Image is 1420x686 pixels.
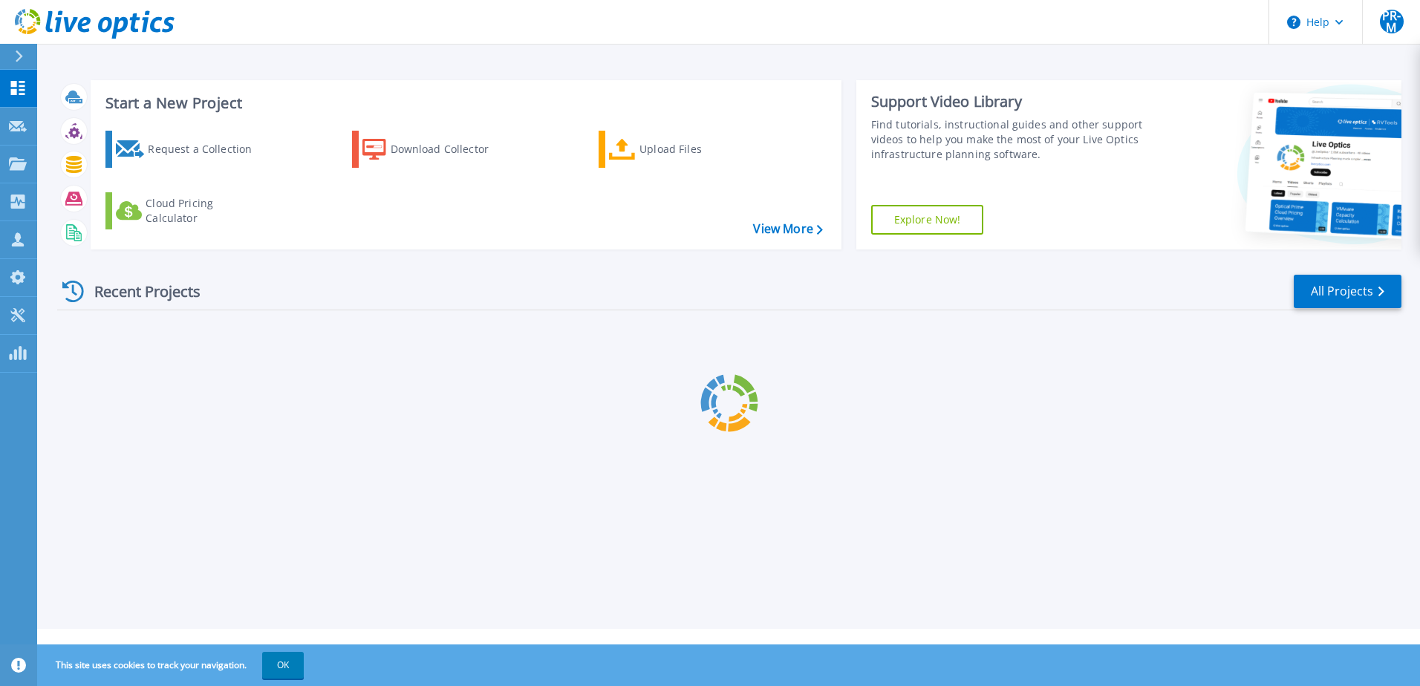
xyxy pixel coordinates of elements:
[105,192,271,229] a: Cloud Pricing Calculator
[105,131,271,168] a: Request a Collection
[1294,275,1401,308] a: All Projects
[41,652,304,679] span: This site uses cookies to track your navigation.
[57,273,221,310] div: Recent Projects
[352,131,518,168] a: Download Collector
[391,134,509,164] div: Download Collector
[753,222,822,236] a: View More
[871,205,984,235] a: Explore Now!
[1380,10,1404,33] span: PR-M
[105,95,822,111] h3: Start a New Project
[262,652,304,679] button: OK
[871,117,1149,162] div: Find tutorials, instructional guides and other support videos to help you make the most of your L...
[148,134,267,164] div: Request a Collection
[599,131,764,168] a: Upload Files
[871,92,1149,111] div: Support Video Library
[146,196,264,226] div: Cloud Pricing Calculator
[639,134,758,164] div: Upload Files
